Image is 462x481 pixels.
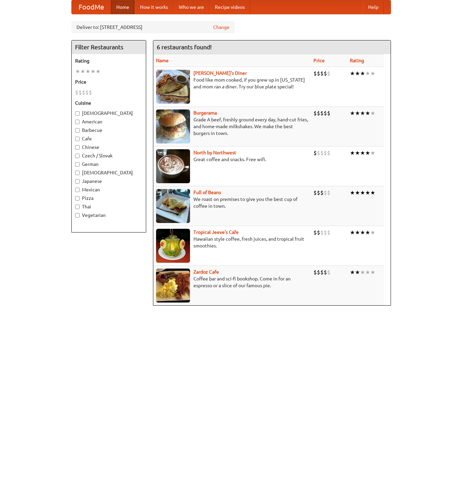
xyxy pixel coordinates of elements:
[327,70,330,77] li: $
[365,70,370,77] li: ★
[75,212,142,219] label: Vegetarian
[75,57,142,64] h5: Rating
[135,0,173,14] a: How it works
[71,21,235,33] div: Deliver to: [STREET_ADDRESS]
[370,229,375,236] li: ★
[156,275,308,289] p: Coffee bar and sci-fi bookshop. Come in for an espresso or a slice of our famous pie.
[75,161,142,168] label: German
[360,269,365,276] li: ★
[313,58,325,63] a: Price
[360,149,365,157] li: ★
[324,229,327,236] li: $
[156,109,190,143] img: burgerama.jpg
[156,269,190,303] img: zardoz.jpg
[193,110,217,116] a: Burgerama
[327,269,330,276] li: $
[75,205,80,209] input: Thai
[85,68,90,75] li: ★
[365,109,370,117] li: ★
[156,58,169,63] a: Name
[350,58,364,63] a: Rating
[193,150,236,155] a: North by Northwest
[75,188,80,192] input: Mexican
[75,195,142,202] label: Pizza
[156,236,308,249] p: Hawaiian style coffee, fresh juices, and tropical fruit smoothies.
[317,109,320,117] li: $
[193,70,247,76] a: [PERSON_NAME]'s Diner
[75,171,80,175] input: [DEMOGRAPHIC_DATA]
[156,149,190,183] img: north.jpg
[317,189,320,196] li: $
[82,89,85,96] li: $
[156,156,308,163] p: Great coffee and snacks. Free wifi.
[317,149,320,157] li: $
[320,269,324,276] li: $
[360,70,365,77] li: ★
[365,149,370,157] li: ★
[327,229,330,236] li: $
[365,229,370,236] li: ★
[75,135,142,142] label: Cafe
[313,229,317,236] li: $
[324,269,327,276] li: $
[75,100,142,106] h5: Cuisine
[75,120,80,124] input: American
[317,70,320,77] li: $
[75,144,142,151] label: Chinese
[313,269,317,276] li: $
[75,203,142,210] label: Thai
[320,70,324,77] li: $
[324,149,327,157] li: $
[75,178,142,185] label: Japanese
[75,127,142,134] label: Barbecue
[370,269,375,276] li: ★
[360,189,365,196] li: ★
[313,149,317,157] li: $
[173,0,209,14] a: Who we are
[350,229,355,236] li: ★
[75,162,80,167] input: German
[317,269,320,276] li: $
[75,128,80,133] input: Barbecue
[75,137,80,141] input: Cafe
[75,68,80,75] li: ★
[324,70,327,77] li: $
[370,70,375,77] li: ★
[85,89,89,96] li: $
[350,109,355,117] li: ★
[370,149,375,157] li: ★
[355,189,360,196] li: ★
[313,109,317,117] li: $
[313,189,317,196] li: $
[193,229,239,235] a: Tropical Jeeve's Cafe
[350,149,355,157] li: ★
[324,189,327,196] li: $
[324,109,327,117] li: $
[72,40,146,54] h4: Filter Restaurants
[320,229,324,236] li: $
[370,189,375,196] li: ★
[75,213,80,218] input: Vegetarian
[213,24,229,31] a: Change
[156,196,308,209] p: We roast on premises to give you the best cup of coffee in town.
[313,70,317,77] li: $
[96,68,101,75] li: ★
[355,229,360,236] li: ★
[75,110,142,117] label: [DEMOGRAPHIC_DATA]
[80,68,85,75] li: ★
[75,118,142,125] label: American
[156,70,190,104] img: sallys.jpg
[355,149,360,157] li: ★
[355,109,360,117] li: ★
[193,190,221,195] b: Full of Beans
[75,111,80,116] input: [DEMOGRAPHIC_DATA]
[157,44,212,50] ng-pluralize: 6 restaurants found!
[327,149,330,157] li: $
[193,269,219,275] a: Zardoz Cafe
[209,0,250,14] a: Recipe videos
